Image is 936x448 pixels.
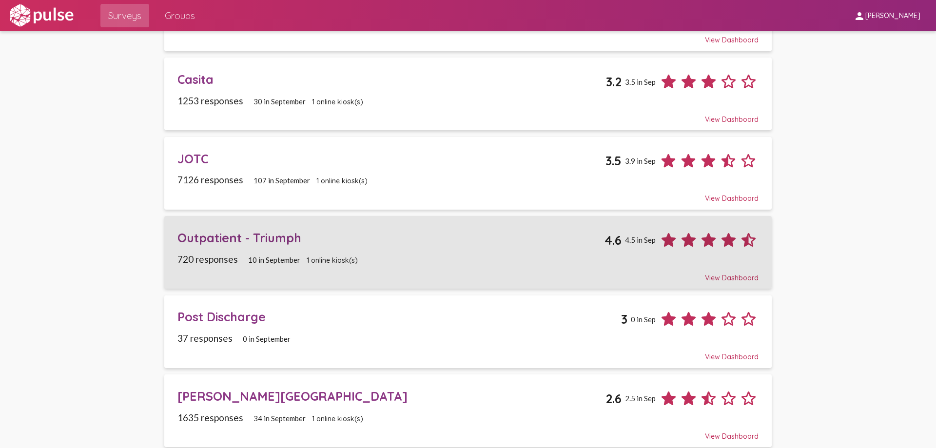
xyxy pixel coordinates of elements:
div: View Dashboard [177,185,758,203]
span: 1 online kiosk(s) [307,256,358,265]
button: [PERSON_NAME] [846,6,928,24]
span: 0 in September [243,334,291,343]
div: JOTC [177,151,605,166]
a: Outpatient - Triumph4.64.5 in Sep720 responses10 in September1 online kiosk(s)View Dashboard [164,216,772,289]
span: 1253 responses [177,95,243,106]
mat-icon: person [854,10,865,22]
span: 2.6 [605,391,622,406]
span: 3.5 [605,153,622,168]
span: Groups [165,7,195,24]
span: 3.9 in Sep [625,156,656,165]
div: View Dashboard [177,27,758,44]
div: View Dashboard [177,344,758,361]
span: [PERSON_NAME] [865,12,920,20]
div: View Dashboard [177,423,758,441]
div: Casita [177,72,605,87]
a: JOTC3.53.9 in Sep7126 responses107 in September1 online kiosk(s)View Dashboard [164,137,772,210]
span: 1 online kiosk(s) [312,97,363,106]
div: Post Discharge [177,309,621,324]
span: 2.5 in Sep [625,394,656,403]
span: 107 in September [253,176,310,185]
span: 720 responses [177,253,238,265]
span: 1 online kiosk(s) [316,176,368,185]
a: Post Discharge30 in Sep37 responses0 in SeptemberView Dashboard [164,295,772,368]
span: 0 in Sep [631,315,656,324]
a: [PERSON_NAME][GEOGRAPHIC_DATA]2.62.5 in Sep1635 responses34 in September1 online kiosk(s)View Das... [164,374,772,447]
a: Groups [157,4,203,27]
span: 3.5 in Sep [625,78,656,86]
div: [PERSON_NAME][GEOGRAPHIC_DATA] [177,389,605,404]
span: 37 responses [177,332,233,344]
a: Casita3.23.5 in Sep1253 responses30 in September1 online kiosk(s)View Dashboard [164,58,772,130]
span: 10 in September [248,255,300,264]
span: 34 in September [253,414,306,423]
div: Outpatient - Triumph [177,230,604,245]
span: 1635 responses [177,412,243,423]
span: 3.2 [606,74,622,89]
span: 4.5 in Sep [625,235,656,244]
img: white-logo.svg [8,3,75,28]
span: Surveys [108,7,141,24]
div: View Dashboard [177,106,758,124]
a: Surveys [100,4,149,27]
span: 1 online kiosk(s) [312,414,363,423]
span: 30 in September [253,97,306,106]
span: 7126 responses [177,174,243,185]
div: View Dashboard [177,265,758,282]
span: 3 [621,312,627,327]
span: 4.6 [604,233,622,248]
